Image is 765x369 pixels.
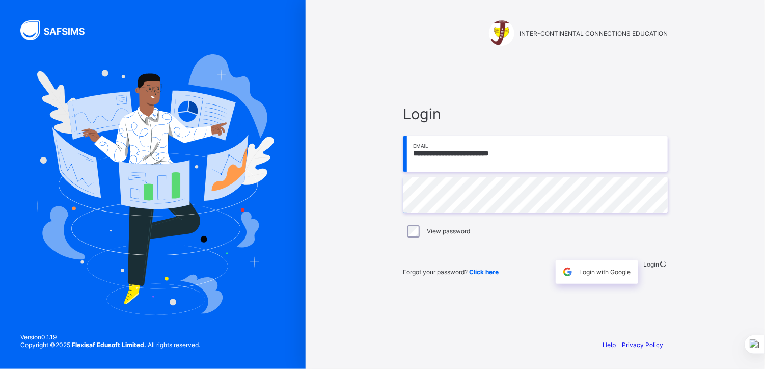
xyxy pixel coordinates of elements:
strong: Flexisaf Edusoft Limited. [72,341,146,349]
img: Hero Image [32,54,274,315]
img: SAFSIMS Logo [20,20,97,40]
span: Login [403,105,668,123]
span: Copyright © 2025 All rights reserved. [20,341,200,349]
span: Login [643,260,659,268]
label: View password [427,227,470,235]
a: Privacy Policy [622,341,663,349]
a: Help [603,341,616,349]
span: INTER-CONTINENTAL CONNECTIONS EDUCATION [520,30,668,37]
span: Login with Google [579,268,631,276]
span: Version 0.1.19 [20,333,200,341]
span: Forgot your password? [403,268,499,276]
img: google.396cfc9801f0270233282035f929180a.svg [562,266,573,278]
a: Click here [469,268,499,276]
